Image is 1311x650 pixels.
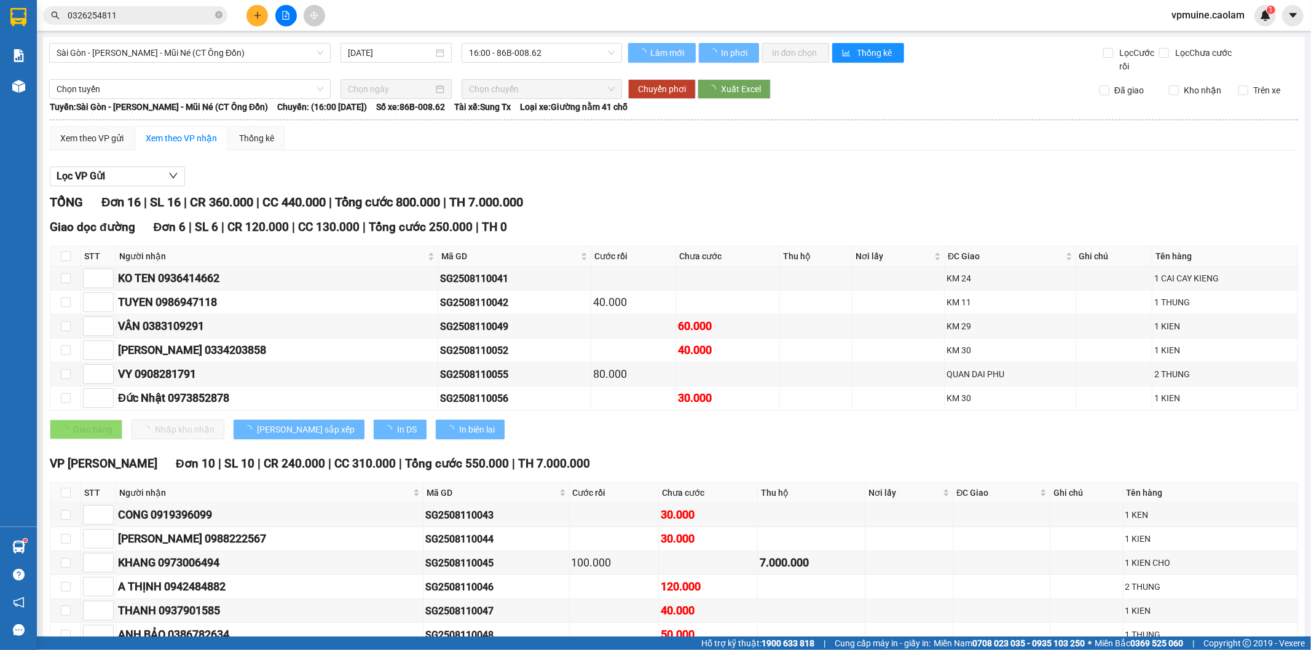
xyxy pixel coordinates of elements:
span: SL 6 [195,220,218,234]
span: VP [PERSON_NAME] [50,456,157,471]
span: Trên xe [1248,84,1285,97]
span: Xuất Excel [721,82,761,96]
td: SG2508110055 [438,362,591,386]
td: SG2508110049 [438,315,591,339]
span: | [221,220,224,234]
span: Số xe: 86B-008.62 [376,100,445,114]
button: Nhập kho nhận [132,420,224,439]
span: CC 130.000 [298,220,360,234]
span: Giao dọc đường [50,220,135,234]
button: aim [304,5,325,26]
td: SG2508110044 [423,527,570,551]
div: SG2508110045 [425,555,567,571]
td: SG2508110048 [423,623,570,647]
div: SG2508110041 [440,271,589,286]
div: QUAN DAI PHU [947,367,1073,381]
span: up [103,271,111,278]
span: down [103,303,111,311]
strong: 0708 023 035 - 0935 103 250 [972,638,1085,648]
span: ĐC Giao [956,486,1037,499]
th: Thu hộ [780,246,852,267]
span: up [103,391,111,398]
td: SG2508110043 [423,503,570,527]
span: Increase Value [100,578,113,587]
span: Loại xe: Giường nằm 41 chỗ [520,100,628,114]
div: TUYEN 0986947118 [118,294,436,311]
td: SG2508110056 [438,386,591,410]
span: | [363,220,366,234]
span: up [103,603,111,611]
span: ĐC Giao [948,249,1063,263]
span: down [103,564,111,571]
th: Thu hộ [758,483,865,503]
div: 1 KIEN [1125,604,1296,617]
span: search [51,11,60,20]
span: Làm mới [650,46,686,60]
span: Increase Value [100,601,113,611]
span: | [189,220,192,234]
span: copyright [1243,639,1251,648]
div: Đức Nhật 0973852878 [118,390,436,407]
div: VÂN 0383109291 [118,318,436,335]
span: Increase Value [100,269,113,278]
span: Tổng cước 550.000 [405,456,509,471]
span: Nơi lấy [856,249,932,263]
button: [PERSON_NAME] sắp xếp [234,420,364,439]
div: 100.000 [572,554,656,571]
button: bar-chartThống kê [832,43,904,63]
td: SG2508110042 [438,291,591,315]
span: up [103,531,111,539]
span: down [103,280,111,287]
span: bar-chart [842,49,852,58]
button: In phơi [699,43,759,63]
div: 2 THUNG [1154,367,1296,381]
span: Đơn 16 [101,195,141,209]
div: 1 THUNG [1125,628,1296,641]
span: ⚪️ [1088,641,1092,646]
button: In biên lai [436,420,505,439]
span: Đơn 10 [176,456,215,471]
div: SG2508110044 [425,531,567,547]
input: 11/08/2025 [348,46,433,60]
span: up [103,295,111,302]
img: solution-icon [12,49,25,62]
span: Miền Bắc [1095,636,1183,650]
sup: 1 [1267,6,1275,14]
span: Decrease Value [100,587,113,596]
span: 1 [1269,6,1273,14]
span: | [476,220,479,234]
span: | [329,195,332,209]
span: | [443,195,446,209]
div: 1 KIEN [1154,391,1296,405]
th: Chưa cước [659,483,758,503]
span: file-add [281,11,290,20]
div: SG2508110052 [440,343,589,358]
span: loading [707,85,721,93]
span: Đơn 6 [154,220,186,234]
button: In DS [374,420,427,439]
span: Tài xế: Sung Tx [454,100,511,114]
span: Decrease Value [100,374,113,383]
div: 30.000 [661,530,755,547]
span: caret-down [1288,10,1299,21]
div: 1 KIEN CHO [1125,556,1296,570]
div: 80.000 [593,366,673,383]
span: Mã GD [441,249,578,263]
div: SG2508110055 [440,367,589,382]
span: | [328,456,331,471]
div: SG2508110048 [425,627,567,643]
div: 50.000 [661,626,755,643]
div: 1 KEN [1125,508,1296,522]
span: plus [253,11,262,20]
span: down [103,516,111,523]
th: Tên hàng [1152,246,1298,267]
span: Nơi lấy [868,486,940,499]
span: up [103,627,111,635]
span: | [1192,636,1194,650]
span: down [103,588,111,595]
span: Tổng cước 800.000 [335,195,440,209]
div: 30.000 [661,506,755,523]
span: up [103,579,111,587]
span: CR 360.000 [190,195,253,209]
span: up [103,343,111,350]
